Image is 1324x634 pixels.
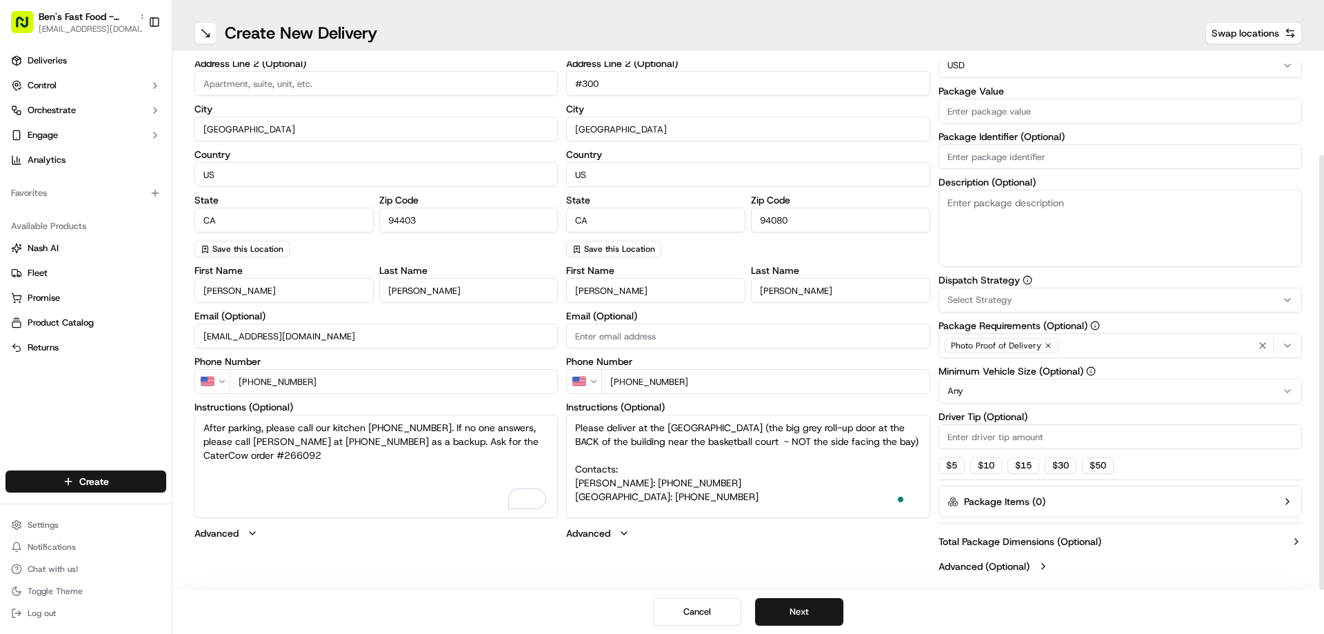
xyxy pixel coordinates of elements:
[43,214,112,225] span: [PERSON_NAME]
[939,99,1302,123] input: Enter package value
[6,470,166,493] button: Create
[14,55,251,77] p: Welcome 👋
[212,244,283,255] span: Save this Location
[28,308,106,322] span: Knowledge Base
[28,55,67,67] span: Deliveries
[566,415,930,518] textarea: To enrich screen reader interactions, please activate Accessibility in Grammarly extension settings
[28,215,39,226] img: 1736555255976-a54dd68f-1ca7-489b-9aae-adbdc363a1c4
[1212,26,1279,40] span: Swap locations
[194,162,558,187] input: Enter country
[114,214,119,225] span: •
[566,208,745,232] input: Enter state
[939,486,1302,517] button: Package Items (0)
[28,79,57,92] span: Control
[28,154,66,166] span: Analytics
[28,608,56,619] span: Log out
[39,23,149,34] button: [EMAIL_ADDRESS][DOMAIN_NAME]
[79,475,109,488] span: Create
[939,424,1302,449] input: Enter driver tip amount
[6,237,166,259] button: Nash AI
[1045,457,1076,474] button: $30
[1086,366,1096,376] button: Minimum Vehicle Size (Optional)
[6,75,166,97] button: Control
[194,104,558,114] label: City
[62,146,190,157] div: We're available if you need us!
[36,89,248,103] input: Got a question? Start typing here...
[28,242,59,255] span: Nash AI
[6,124,166,146] button: Engage
[194,415,558,518] textarea: To enrich screen reader interactions, please activate Accessibility in Grammarly extension settings
[755,598,843,626] button: Next
[6,149,166,171] a: Analytics
[566,526,610,540] label: Advanced
[11,292,161,304] a: Promise
[584,244,655,255] span: Save this Location
[230,369,558,394] input: Enter phone number
[566,278,745,303] input: Enter first name
[1023,275,1032,285] button: Dispatch Strategy
[194,195,374,205] label: State
[6,559,166,579] button: Chat with us!
[6,287,166,309] button: Promise
[939,275,1302,285] label: Dispatch Strategy
[194,241,290,257] button: Save this Location
[28,292,60,304] span: Promise
[939,132,1302,141] label: Package Identifier (Optional)
[225,22,377,44] h1: Create New Delivery
[11,242,161,255] a: Nash AI
[117,310,128,321] div: 💻
[43,251,113,262] span: Operations Team
[6,6,143,39] button: Ben's Fast Food - [GEOGRAPHIC_DATA][EMAIL_ADDRESS][DOMAIN_NAME]
[194,117,558,141] input: Enter city
[194,59,558,68] label: Address Line 2 (Optional)
[14,310,25,321] div: 📗
[1007,457,1039,474] button: $15
[6,337,166,359] button: Returns
[6,582,166,601] button: Toggle Theme
[28,586,83,597] span: Toggle Theme
[194,526,558,540] button: Advanced
[116,251,121,262] span: •
[11,317,161,329] a: Product Catalog
[566,241,661,257] button: Save this Location
[566,402,930,412] label: Instructions (Optional)
[194,278,374,303] input: Enter first name
[939,535,1302,548] button: Total Package Dimensions (Optional)
[28,129,58,141] span: Engage
[214,177,251,193] button: See all
[14,201,36,223] img: Grace Nketiah
[939,559,1302,573] button: Advanced (Optional)
[194,311,558,321] label: Email (Optional)
[566,117,930,141] input: Enter city
[6,50,166,72] a: Deliveries
[6,182,166,204] div: Favorites
[970,457,1002,474] button: $10
[6,537,166,557] button: Notifications
[194,150,558,159] label: Country
[6,215,166,237] div: Available Products
[939,321,1302,330] label: Package Requirements (Optional)
[194,402,558,412] label: Instructions (Optional)
[6,604,166,623] button: Log out
[751,208,930,232] input: Enter zip code
[653,598,741,626] button: Cancel
[939,366,1302,376] label: Minimum Vehicle Size (Optional)
[566,311,930,321] label: Email (Optional)
[6,312,166,334] button: Product Catalog
[28,341,59,354] span: Returns
[751,278,930,303] input: Enter last name
[379,266,559,275] label: Last Name
[1205,22,1302,44] button: Swap locations
[939,559,1030,573] label: Advanced (Optional)
[29,132,54,157] img: 4920774857489_3d7f54699973ba98c624_72.jpg
[194,208,374,232] input: Enter state
[939,86,1302,96] label: Package Value
[11,267,161,279] a: Fleet
[234,136,251,152] button: Start new chat
[566,324,930,348] input: Enter email address
[130,308,221,322] span: API Documentation
[951,340,1041,351] span: Photo Proof of Delivery
[28,542,76,553] span: Notifications
[14,238,36,260] img: Operations Team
